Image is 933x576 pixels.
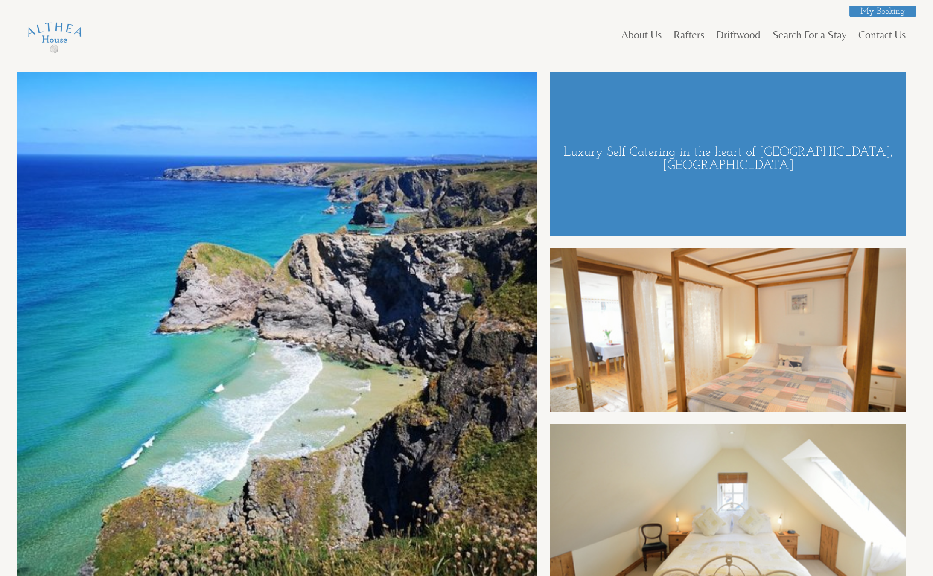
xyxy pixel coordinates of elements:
a: About Us [621,28,662,41]
a: Search For a Stay [773,28,846,41]
a: Rafters [674,28,704,41]
a: My Booking [849,6,916,17]
h1: Luxury Self Catering in the heart of [GEOGRAPHIC_DATA], [GEOGRAPHIC_DATA] [554,146,902,172]
a: Contact Us [858,28,906,41]
img: Althea House [12,15,97,58]
img: HHC_8203.full.jpg [550,248,906,423]
a: Driftwood [716,28,761,41]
